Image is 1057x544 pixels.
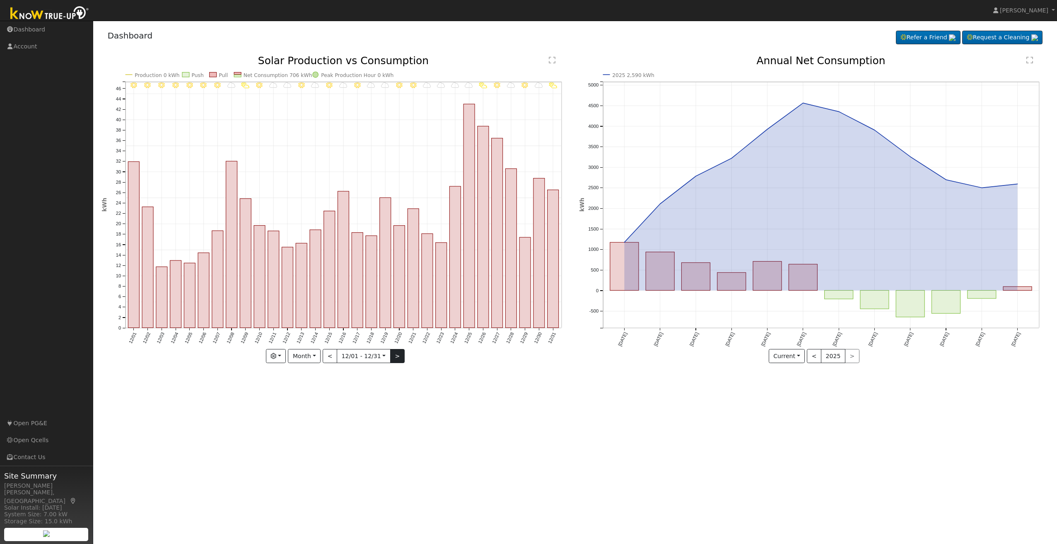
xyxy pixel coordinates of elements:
[437,82,445,89] i: 12/23 - MostlyCloudy
[144,82,150,89] i: 12/02 - MostlyClear
[298,82,304,89] i: 12/13 - MostlyClear
[801,101,805,105] circle: onclick=""
[588,226,598,231] text: 1500
[479,82,487,89] i: 12/26 - PartlyCloudy
[1000,7,1048,14] span: [PERSON_NAME]
[408,209,419,328] rect: onclick=""
[258,55,429,67] text: Solar Production vs Consumption
[949,34,956,41] img: retrieve
[354,82,360,89] i: 12/17 - MostlyClear
[944,178,948,182] circle: onclick=""
[549,56,555,64] text: 
[519,238,531,328] rect: onclick=""
[135,72,179,78] text: Production 0 kWh
[339,82,347,89] i: 12/16 - MostlyCloudy
[295,332,305,344] text: 12/13
[128,332,137,344] text: 12/01
[186,82,192,89] i: 12/05 - Clear
[821,349,845,363] button: 2025
[465,82,473,89] i: 12/25 - MostlyCloudy
[507,82,514,89] i: 12/28 - MostlyCloudy
[591,267,599,272] text: 500
[365,332,375,344] text: 12/18
[789,264,818,290] rect: onclick=""
[116,200,121,205] text: 24
[491,332,501,344] text: 12/27
[612,72,654,78] text: 2025 2,590 kWh
[70,498,77,504] a: Map
[116,253,121,258] text: 14
[579,198,585,212] text: kWh
[896,31,960,45] a: Refer a Friend
[184,263,195,328] rect: onclick=""
[239,332,249,344] text: 12/09
[547,332,557,344] text: 12/31
[494,82,500,89] i: 12/27 - MostlyClear
[296,243,307,328] rect: onclick=""
[4,481,89,490] div: [PERSON_NAME]
[549,82,557,89] i: 12/31 - PartlyCloudy
[116,138,121,143] text: 36
[837,110,841,113] circle: onclick=""
[962,31,1043,45] a: Request a Cleaning
[118,315,121,320] text: 2
[505,332,515,344] text: 12/28
[108,31,153,41] a: Dashboard
[968,291,996,298] rect: onclick=""
[212,231,223,328] rect: onclick=""
[268,332,277,344] text: 12/11
[807,349,821,363] button: <
[116,190,121,195] text: 26
[492,138,503,328] rect: onclick=""
[118,294,121,299] text: 6
[757,55,886,67] text: Annual Net Consumption
[128,162,139,328] rect: onclick=""
[241,82,249,89] i: 12/09 - PartlyCloudy
[200,82,206,89] i: 12/06 - Clear
[116,180,121,185] text: 28
[116,96,121,101] text: 44
[535,82,543,89] i: 12/30 - MostlyCloudy
[337,349,391,363] button: 12/01 - 12/31
[226,161,237,328] rect: onclick=""
[288,349,321,363] button: Month
[323,332,333,344] text: 12/15
[533,332,543,344] text: 12/30
[873,128,876,132] circle: onclick=""
[269,82,277,89] i: 12/11 - MostlyCloudy
[116,242,121,247] text: 16
[227,82,235,89] i: 12/08 - Cloudy
[477,332,487,344] text: 12/26
[588,185,598,190] text: 2500
[588,247,598,252] text: 1000
[832,332,842,347] text: [DATE]
[254,226,265,328] rect: onclick=""
[118,305,121,310] text: 4
[116,169,121,174] text: 30
[142,332,151,344] text: 12/02
[436,243,447,328] rect: onclick=""
[623,241,626,244] circle: onclick=""
[533,178,545,328] rect: onclick=""
[423,82,431,89] i: 12/22 - Cloudy
[1031,34,1038,41] img: retrieve
[646,252,674,291] rect: onclick=""
[212,332,221,344] text: 12/07
[588,144,598,149] text: 3500
[730,156,734,160] circle: onclick=""
[379,332,389,344] text: 12/19
[521,82,528,89] i: 12/29 - Clear
[588,165,598,170] text: 3000
[421,332,431,344] text: 12/22
[116,273,121,278] text: 10
[1016,182,1019,186] circle: onclick=""
[172,82,178,89] i: 12/04 - Clear
[980,186,984,190] circle: onclick=""
[596,288,598,293] text: 0
[588,124,598,129] text: 4000
[694,174,698,178] circle: onclick=""
[1011,332,1021,347] text: [DATE]
[975,332,986,347] text: [DATE]
[868,332,878,347] text: [DATE]
[338,332,347,344] text: 12/16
